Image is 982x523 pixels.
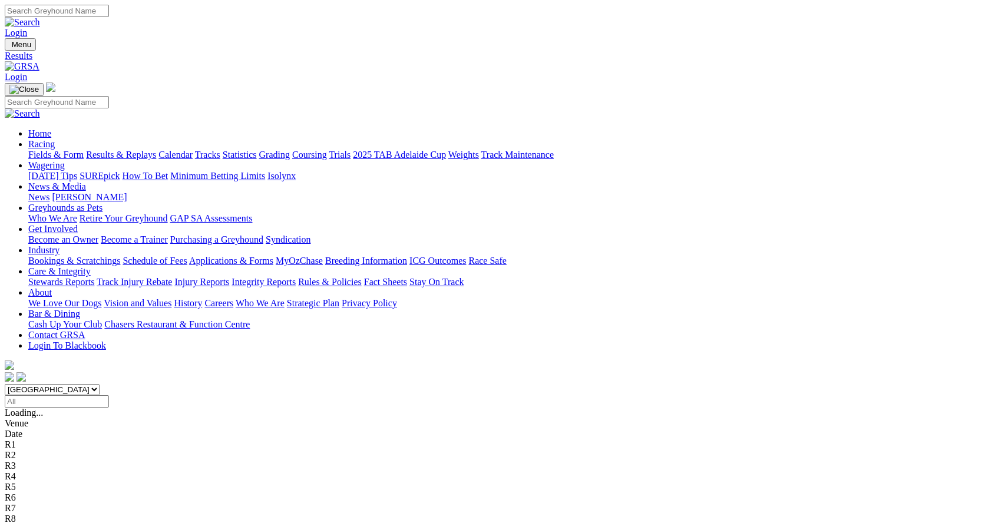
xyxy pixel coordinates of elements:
a: Login To Blackbook [28,340,106,350]
img: twitter.svg [16,372,26,382]
a: Login [5,72,27,82]
input: Search [5,5,109,17]
input: Search [5,96,109,108]
div: Wagering [28,171,977,181]
div: R5 [5,482,977,492]
div: R7 [5,503,977,514]
a: Coursing [292,150,327,160]
a: Statistics [223,150,257,160]
a: History [174,298,202,308]
a: Who We Are [28,213,77,223]
img: GRSA [5,61,39,72]
a: Minimum Betting Limits [170,171,265,181]
a: Track Maintenance [481,150,554,160]
a: Bookings & Scratchings [28,256,120,266]
a: Stewards Reports [28,277,94,287]
a: How To Bet [123,171,168,181]
div: R6 [5,492,977,503]
a: Fact Sheets [364,277,407,287]
a: We Love Our Dogs [28,298,101,308]
input: Select date [5,395,109,408]
a: Syndication [266,234,310,244]
a: GAP SA Assessments [170,213,253,223]
img: logo-grsa-white.png [46,82,55,92]
a: Get Involved [28,224,78,234]
a: News [28,192,49,202]
a: Home [28,128,51,138]
a: Who We Are [236,298,285,308]
a: Integrity Reports [232,277,296,287]
span: Menu [12,40,31,49]
a: About [28,287,52,297]
a: Purchasing a Greyhound [170,234,263,244]
a: Become an Owner [28,234,98,244]
a: ICG Outcomes [409,256,466,266]
a: Rules & Policies [298,277,362,287]
img: facebook.svg [5,372,14,382]
a: Contact GRSA [28,330,85,340]
a: SUREpick [80,171,120,181]
a: Fields & Form [28,150,84,160]
div: Racing [28,150,977,160]
a: Calendar [158,150,193,160]
a: Isolynx [267,171,296,181]
a: Industry [28,245,59,255]
img: Search [5,108,40,119]
a: Retire Your Greyhound [80,213,168,223]
a: Results [5,51,977,61]
div: About [28,298,977,309]
div: Industry [28,256,977,266]
div: R1 [5,439,977,450]
div: News & Media [28,192,977,203]
div: R3 [5,461,977,471]
a: Become a Trainer [101,234,168,244]
a: Careers [204,298,233,308]
a: Tracks [195,150,220,160]
span: Loading... [5,408,43,418]
a: Vision and Values [104,298,171,308]
a: Care & Integrity [28,266,91,276]
div: Venue [5,418,977,429]
a: Strategic Plan [287,298,339,308]
a: Injury Reports [174,277,229,287]
a: Schedule of Fees [123,256,187,266]
div: Bar & Dining [28,319,977,330]
a: Applications & Forms [189,256,273,266]
a: Login [5,28,27,38]
div: Greyhounds as Pets [28,213,977,224]
div: Date [5,429,977,439]
div: Get Involved [28,234,977,245]
a: [DATE] Tips [28,171,77,181]
a: MyOzChase [276,256,323,266]
a: News & Media [28,181,86,191]
a: Trials [329,150,351,160]
div: Care & Integrity [28,277,977,287]
a: Grading [259,150,290,160]
img: Search [5,17,40,28]
a: Stay On Track [409,277,464,287]
div: R2 [5,450,977,461]
a: Results & Replays [86,150,156,160]
a: Privacy Policy [342,298,397,308]
a: 2025 TAB Adelaide Cup [353,150,446,160]
a: [PERSON_NAME] [52,192,127,202]
a: Greyhounds as Pets [28,203,103,213]
button: Toggle navigation [5,83,44,96]
img: Close [9,85,39,94]
a: Weights [448,150,479,160]
button: Toggle navigation [5,38,36,51]
a: Breeding Information [325,256,407,266]
img: logo-grsa-white.png [5,360,14,370]
div: R4 [5,471,977,482]
a: Track Injury Rebate [97,277,172,287]
a: Bar & Dining [28,309,80,319]
a: Chasers Restaurant & Function Centre [104,319,250,329]
a: Cash Up Your Club [28,319,102,329]
a: Wagering [28,160,65,170]
a: Race Safe [468,256,506,266]
a: Racing [28,139,55,149]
